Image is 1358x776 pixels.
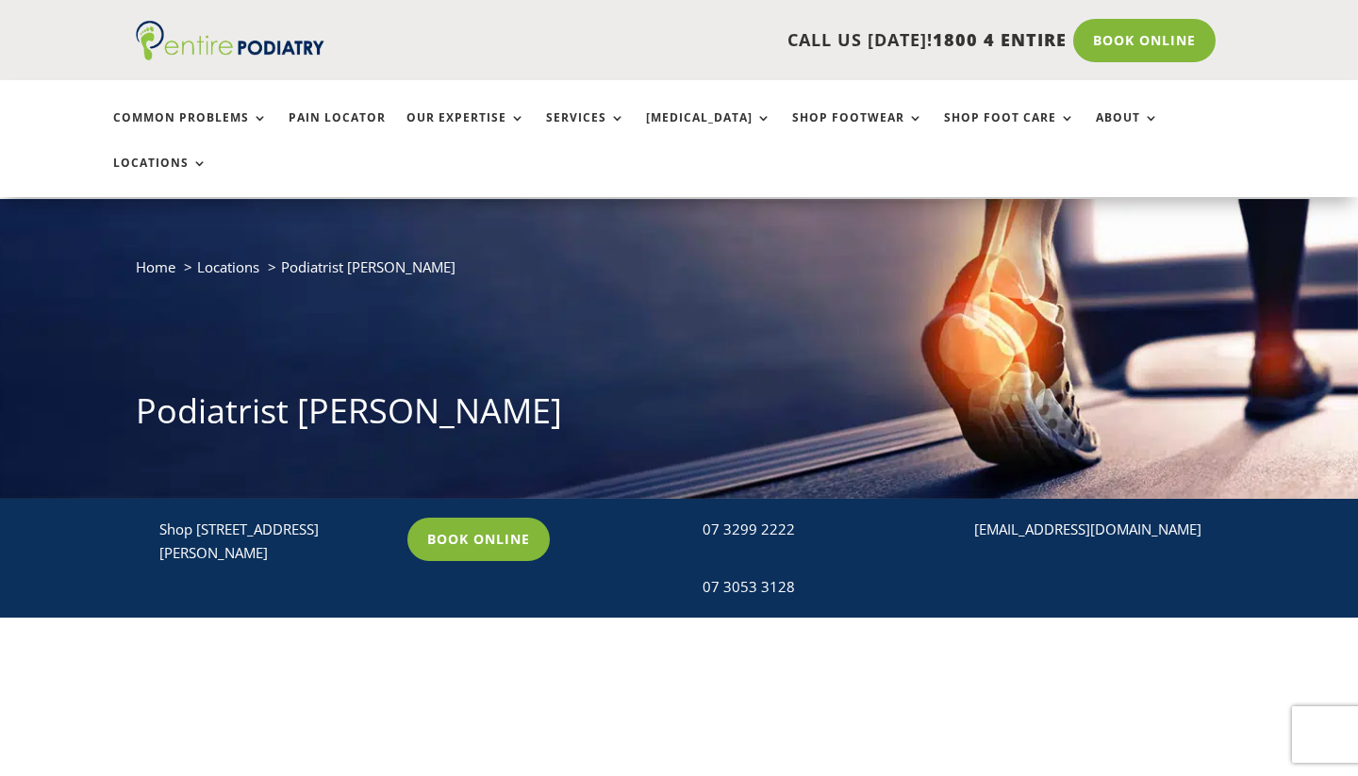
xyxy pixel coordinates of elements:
a: Locations [197,257,259,276]
a: Services [546,111,625,152]
a: Book Online [407,518,550,561]
div: 07 3053 3128 [703,575,935,600]
div: 07 3299 2222 [703,518,935,542]
span: 1800 4 ENTIRE [933,28,1067,51]
nav: breadcrumb [136,255,1222,293]
a: Common Problems [113,111,268,152]
p: Shop [STREET_ADDRESS][PERSON_NAME] [159,518,391,566]
a: [EMAIL_ADDRESS][DOMAIN_NAME] [974,520,1201,538]
a: [MEDICAL_DATA] [646,111,771,152]
a: Home [136,257,175,276]
a: Our Expertise [406,111,525,152]
a: Pain Locator [289,111,386,152]
a: Shop Footwear [792,111,923,152]
a: About [1096,111,1159,152]
a: Shop Foot Care [944,111,1075,152]
a: Locations [113,157,207,197]
span: Podiatrist [PERSON_NAME] [281,257,455,276]
img: logo (1) [136,21,324,60]
a: Entire Podiatry [136,45,324,64]
p: CALL US [DATE]! [386,28,1067,53]
a: Book Online [1073,19,1216,62]
h1: Podiatrist [PERSON_NAME] [136,388,1222,444]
